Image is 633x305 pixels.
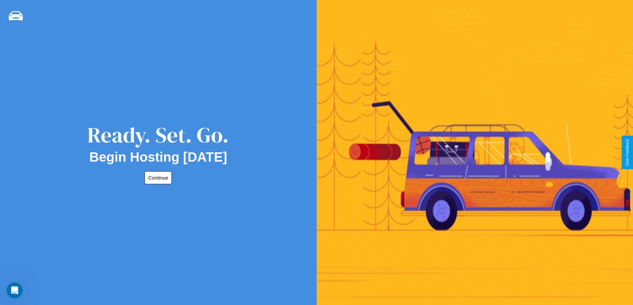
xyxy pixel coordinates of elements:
[7,282,23,298] iframe: Intercom live chat
[145,171,172,184] button: Continue
[89,150,227,165] h2: Begin Hosting [DATE]
[87,120,229,150] div: Ready. Set. Go.
[625,139,630,166] div: Give Feedback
